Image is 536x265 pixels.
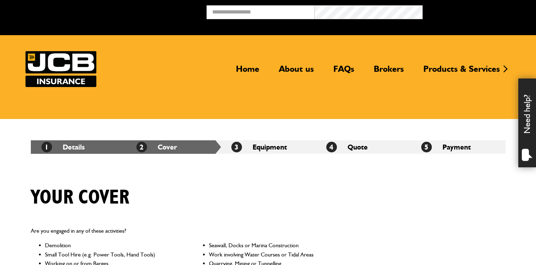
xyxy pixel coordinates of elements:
[221,140,316,154] li: Equipment
[26,51,96,87] img: JCB Insurance Services logo
[31,186,129,210] h1: Your cover
[326,142,337,152] span: 4
[423,5,531,16] button: Broker Login
[273,64,319,80] a: About us
[209,241,343,250] li: Seawall, Docks or Marina Construction
[41,143,85,151] a: 1Details
[518,79,536,167] div: Need help?
[316,140,411,154] li: Quote
[231,64,265,80] a: Home
[418,64,505,80] a: Products & Services
[368,64,409,80] a: Brokers
[26,51,96,87] a: JCB Insurance Services
[45,241,179,250] li: Demolition
[231,142,242,152] span: 3
[31,226,344,236] p: Are you engaged in any of these activities?
[328,64,360,80] a: FAQs
[126,140,221,154] li: Cover
[209,250,343,259] li: Work involving Water Courses or Tidal Areas
[136,142,147,152] span: 2
[421,142,432,152] span: 5
[41,142,52,152] span: 1
[45,250,179,259] li: Small Tool Hire (e.g. Power Tools, Hand Tools)
[411,140,506,154] li: Payment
